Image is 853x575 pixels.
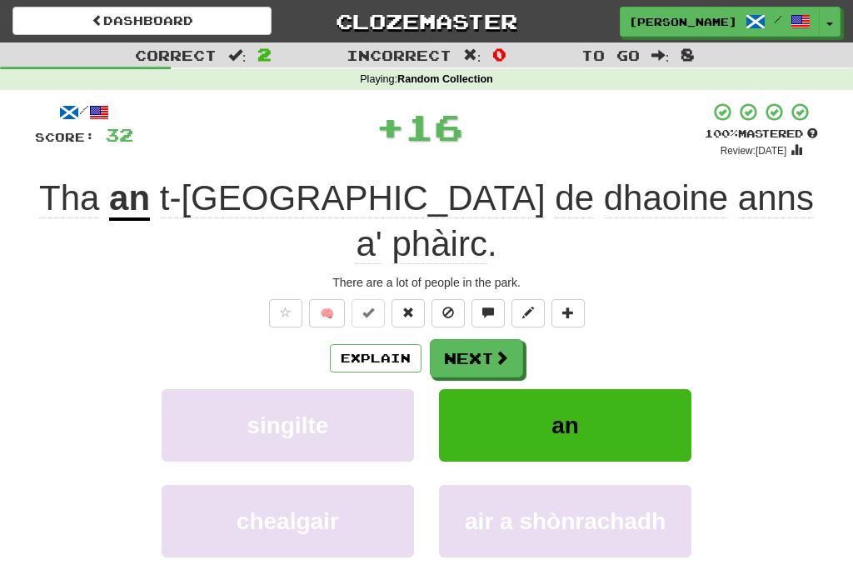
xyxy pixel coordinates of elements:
span: singilte [247,412,328,438]
span: 0 [492,44,506,64]
strong: Random Collection [397,73,493,85]
button: Edit sentence (alt+d) [511,299,545,327]
span: 16 [405,106,463,147]
span: / [774,13,782,25]
span: an [551,412,579,438]
span: Incorrect [347,47,451,63]
span: 100 % [705,127,738,140]
div: There are a lot of people in the park. [35,274,818,291]
button: Favorite sentence (alt+f) [269,299,302,327]
button: Ignore sentence (alt+i) [431,299,465,327]
span: To go [581,47,640,63]
span: + [376,102,405,152]
span: Tha [39,178,99,218]
span: 2 [257,44,272,64]
button: chealgair [162,485,414,557]
button: an [439,389,691,462]
span: chealgair [237,508,339,534]
a: Clozemaster [297,7,556,36]
u: an [109,178,150,221]
span: 32 [105,124,133,145]
button: singilte [162,389,414,462]
button: Reset to 0% Mastered (alt+r) [392,299,425,327]
span: t-[GEOGRAPHIC_DATA] [160,178,546,218]
a: [PERSON_NAME] / [620,7,820,37]
span: Score: [35,130,95,144]
button: Discuss sentence (alt+u) [471,299,505,327]
button: Add to collection (alt+a) [551,299,585,327]
span: : [651,48,670,62]
span: : [463,48,481,62]
div: / [35,102,133,122]
span: phàirc [392,224,486,264]
span: : [228,48,247,62]
span: a' [356,224,382,264]
span: dhaoine [604,178,728,218]
div: Mastered [705,127,818,142]
span: air a shònrachadh [465,508,666,534]
button: Explain [330,344,422,372]
span: de [555,178,594,218]
span: [PERSON_NAME] [629,14,737,29]
button: air a shònrachadh [439,485,691,557]
button: 🧠 [309,299,345,327]
span: anns [738,178,814,218]
a: Dashboard [12,7,272,35]
button: Next [430,339,523,377]
small: Review: [DATE] [721,145,787,157]
button: Set this sentence to 100% Mastered (alt+m) [352,299,385,327]
span: Correct [135,47,217,63]
span: 8 [681,44,695,64]
span: . [150,178,814,264]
